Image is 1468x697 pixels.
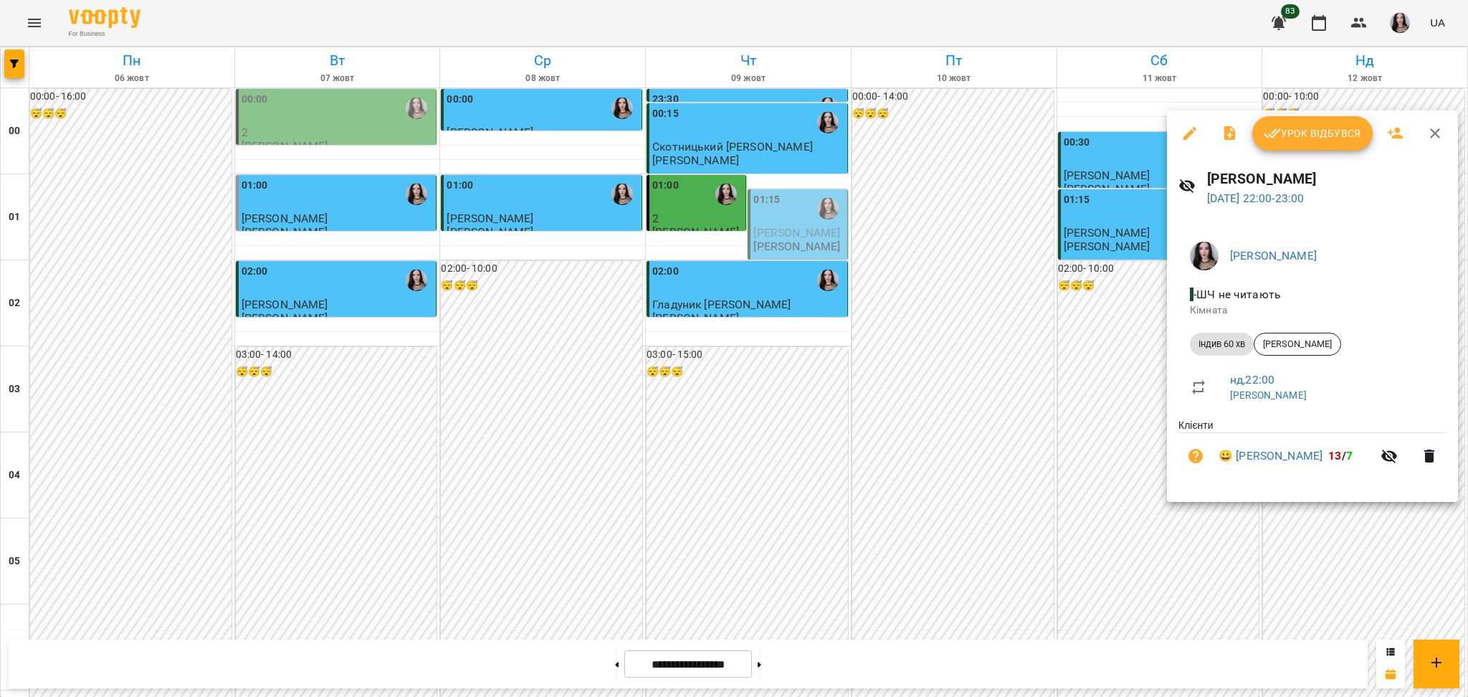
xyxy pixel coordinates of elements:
[1252,116,1373,151] button: Урок відбувся
[1264,125,1361,142] span: Урок відбувся
[1190,338,1254,351] span: Індив 60 хв
[1190,242,1219,270] img: 23d2127efeede578f11da5c146792859.jpg
[1190,303,1435,318] p: Кімната
[1254,338,1340,351] span: [PERSON_NAME]
[1190,288,1284,301] span: - ШЧ не читають
[1219,447,1322,465] a: 😀 [PERSON_NAME]
[1346,449,1353,463] span: 7
[1178,439,1213,473] button: Візит ще не сплачено. Додати оплату?
[1254,333,1341,356] div: [PERSON_NAME]
[1230,373,1274,387] a: нд , 22:00
[1207,168,1446,190] h6: [PERSON_NAME]
[1230,249,1317,262] a: [PERSON_NAME]
[1207,191,1305,205] a: [DATE] 22:00-23:00
[1328,449,1341,463] span: 13
[1230,389,1307,401] a: [PERSON_NAME]
[1178,418,1446,485] ul: Клієнти
[1328,449,1353,463] b: /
